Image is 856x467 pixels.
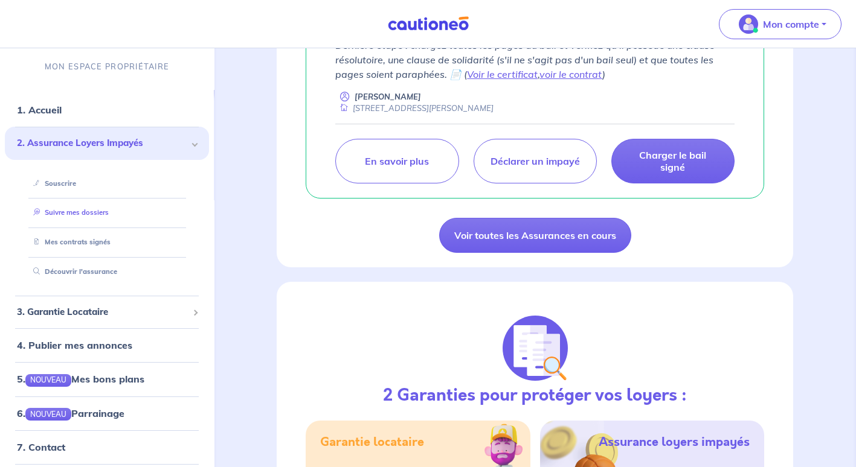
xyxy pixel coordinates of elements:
[19,233,195,253] div: Mes contrats signés
[739,14,758,34] img: illu_account_valid_menu.svg
[17,305,188,319] span: 3. Garantie Locataire
[5,98,209,122] div: 1. Accueil
[19,262,195,282] div: Découvrir l'assurance
[45,61,169,72] p: MON ESPACE PROPRIÉTAIRE
[383,386,687,406] h3: 2 Garanties pour protéger vos loyers :
[503,316,568,381] img: justif-loupe
[467,68,538,80] a: Voir le certificat
[491,155,580,167] p: Déclarer un impayé
[539,68,602,80] a: voir le contrat
[474,139,597,183] a: Déclarer un impayé
[17,340,132,352] a: 4. Publier mes annonces
[355,91,421,103] p: [PERSON_NAME]
[5,300,209,324] div: 3. Garantie Locataire
[719,9,842,39] button: illu_account_valid_menu.svgMon compte
[28,209,109,217] a: Suivre mes dossiers
[365,155,429,167] p: En savoir plus
[335,38,735,81] p: Dernière étape : chargez toutes les pages du bail et vérifiez qu'il possède une clause résolutoir...
[335,139,459,183] a: En savoir plus
[763,17,819,31] p: Mon compte
[439,218,631,253] a: Voir toutes les Assurances en cours
[17,104,62,116] a: 1. Accueil
[5,334,209,358] div: 4. Publier mes annonces
[28,238,111,247] a: Mes contrats signés
[19,174,195,194] div: Souscrire
[5,127,209,160] div: 2. Assurance Loyers Impayés
[17,373,144,386] a: 5.NOUVEAUMes bons plans
[383,16,474,31] img: Cautioneo
[19,203,195,223] div: Suivre mes dossiers
[17,407,124,419] a: 6.NOUVEAUParrainage
[28,179,76,188] a: Souscrire
[335,103,494,114] div: [STREET_ADDRESS][PERSON_NAME]
[626,149,719,173] p: Charger le bail signé
[17,137,188,151] span: 2. Assurance Loyers Impayés
[611,139,735,183] a: Charger le bail signé
[17,441,65,453] a: 7. Contact
[5,401,209,425] div: 6.NOUVEAUParrainage
[320,435,424,450] h5: Garantie locataire
[5,367,209,392] div: 5.NOUVEAUMes bons plans
[28,267,117,276] a: Découvrir l'assurance
[5,435,209,459] div: 7. Contact
[599,435,750,450] h5: Assurance loyers impayés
